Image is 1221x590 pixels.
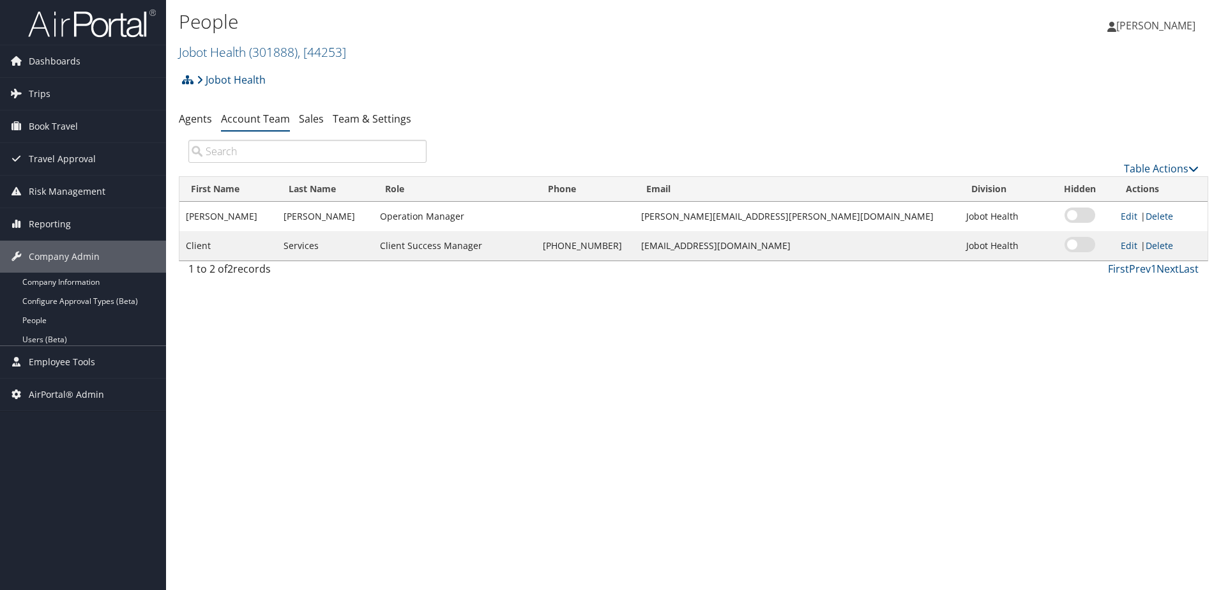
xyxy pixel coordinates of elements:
[179,202,277,231] td: [PERSON_NAME]
[179,8,865,35] h1: People
[29,143,96,175] span: Travel Approval
[1121,239,1137,252] a: Edit
[188,140,427,163] input: Search
[227,262,233,276] span: 2
[298,43,346,61] span: , [ 44253 ]
[374,177,537,202] th: Role: activate to sort column ascending
[28,8,156,38] img: airportal-logo.png
[960,177,1045,202] th: Division: activate to sort column ascending
[277,231,373,261] td: Services
[960,231,1045,261] td: Jobot Health
[179,177,277,202] th: First Name: activate to sort column ascending
[29,208,71,240] span: Reporting
[249,43,298,61] span: ( 301888 )
[29,110,78,142] span: Book Travel
[1114,202,1208,231] td: |
[333,112,411,126] a: Team & Settings
[29,346,95,378] span: Employee Tools
[1114,231,1208,261] td: |
[374,202,537,231] td: Operation Manager
[1108,262,1129,276] a: First
[221,112,290,126] a: Account Team
[29,241,100,273] span: Company Admin
[1124,162,1199,176] a: Table Actions
[536,231,634,261] td: [PHONE_NUMBER]
[1179,262,1199,276] a: Last
[635,231,960,261] td: [EMAIL_ADDRESS][DOMAIN_NAME]
[536,177,634,202] th: Phone
[374,231,537,261] td: Client Success Manager
[29,78,50,110] span: Trips
[179,231,277,261] td: Client
[635,202,960,231] td: [PERSON_NAME][EMAIL_ADDRESS][PERSON_NAME][DOMAIN_NAME]
[635,177,960,202] th: Email: activate to sort column ascending
[188,261,427,283] div: 1 to 2 of records
[29,176,105,208] span: Risk Management
[1116,19,1195,33] span: [PERSON_NAME]
[29,45,80,77] span: Dashboards
[1045,177,1114,202] th: Hidden: activate to sort column ascending
[197,67,266,93] a: Jobot Health
[179,112,212,126] a: Agents
[1146,210,1173,222] a: Delete
[1129,262,1151,276] a: Prev
[1146,239,1173,252] a: Delete
[1107,6,1208,45] a: [PERSON_NAME]
[1157,262,1179,276] a: Next
[1151,262,1157,276] a: 1
[1114,177,1208,202] th: Actions
[277,177,373,202] th: Last Name: activate to sort column ascending
[179,43,346,61] a: Jobot Health
[277,202,373,231] td: [PERSON_NAME]
[29,379,104,411] span: AirPortal® Admin
[960,202,1045,231] td: Jobot Health
[1121,210,1137,222] a: Edit
[299,112,324,126] a: Sales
